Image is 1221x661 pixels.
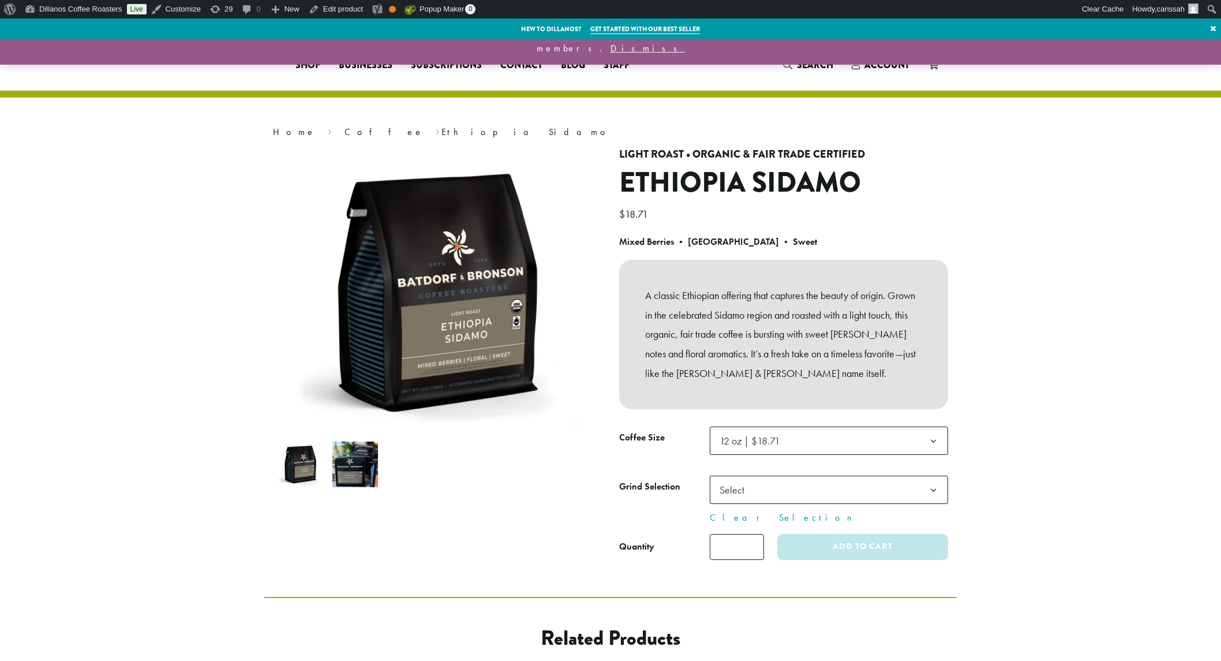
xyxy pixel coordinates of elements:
[619,479,710,495] label: Grind Selection
[619,236,817,248] b: Mixed Berries • [GEOGRAPHIC_DATA] • Sweet
[864,58,909,72] span: Account
[278,442,323,487] img: Ethiopia Sidamo
[797,58,833,72] span: Search
[332,442,378,487] img: Ethiopia Sidamo - Image 2
[273,125,948,139] nav: Breadcrumb
[344,126,424,138] a: Coffee
[590,24,700,34] a: Get started with our best seller
[465,4,475,14] span: 0
[619,430,710,446] label: Coffee Size
[720,434,780,447] span: 12 oz | $18.71
[561,58,585,73] span: Blog
[411,58,482,73] span: Subscriptions
[328,121,332,139] span: ›
[1157,5,1185,13] span: carissah
[273,126,316,138] a: Home
[619,207,625,221] span: $
[127,4,147,14] a: Live
[710,534,764,560] input: Product quantity
[286,56,329,74] a: Shop
[619,148,948,161] h4: Light Roast • Organic & Fair Trade Certified
[710,476,948,504] span: Select
[619,207,651,221] bdi: 18.71
[339,58,392,73] span: Businesses
[715,479,756,501] span: Select
[500,58,542,73] span: Contact
[436,121,440,139] span: ›
[715,430,792,452] span: 12 oz | $18.71
[610,42,685,54] a: Dismiss
[777,534,948,560] button: Add to cart
[774,55,842,74] a: Search
[710,427,948,455] span: 12 oz | $18.71
[594,56,639,74] a: Staff
[645,286,922,383] p: A classic Ethiopian offering that captures the beauty of origin. Grown in the celebrated Sidamo r...
[389,6,396,13] div: OK
[357,626,864,651] h2: Related products
[604,58,630,73] span: Staff
[1205,18,1221,39] a: ×
[619,540,654,554] div: Quantity
[619,166,948,200] h1: Ethiopia Sidamo
[295,58,320,73] span: Shop
[710,511,948,525] a: Clear Selection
